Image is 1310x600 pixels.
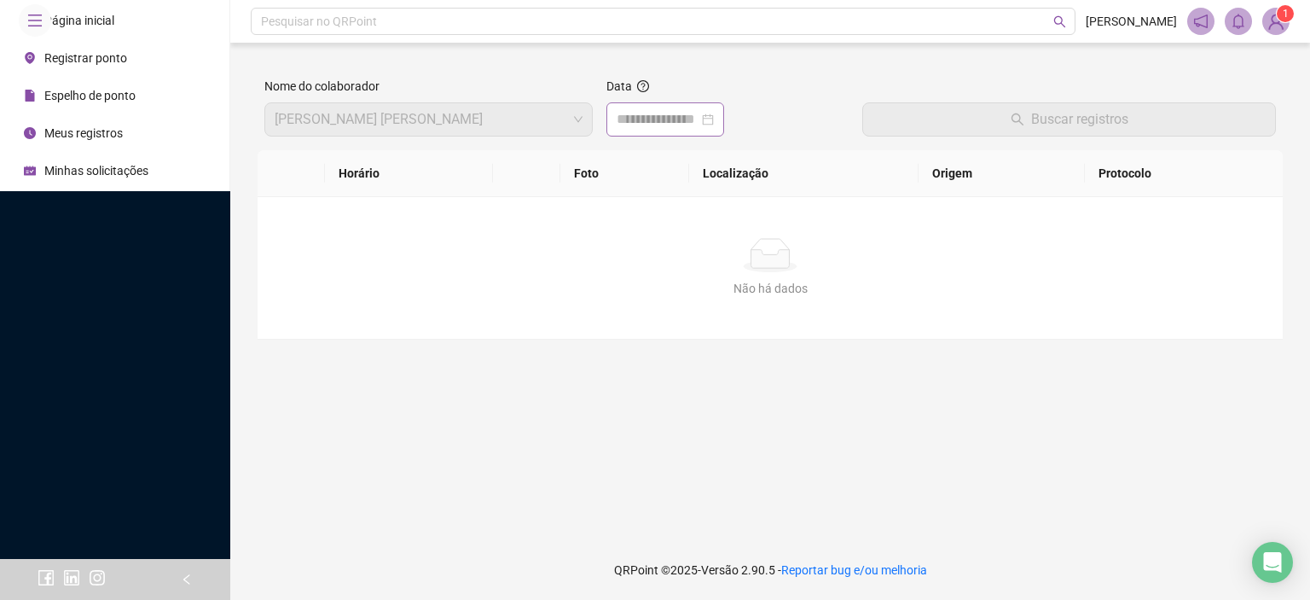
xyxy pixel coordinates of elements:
[89,569,106,586] span: instagram
[325,150,493,197] th: Horário
[181,574,193,585] span: left
[24,52,36,64] span: environment
[919,150,1085,197] th: Origem
[862,102,1276,137] button: Buscar registros
[27,13,43,28] span: menu
[24,165,36,177] span: schedule
[44,89,136,102] span: Espelho de ponto
[560,150,689,197] th: Foto
[1231,14,1246,29] span: bell
[230,540,1310,600] footer: QRPoint © 2025 - 2.90.5 -
[1263,9,1289,34] img: 92402
[1085,150,1283,197] th: Protocolo
[275,103,583,136] span: DANIEL DE ARAUJO MACHADO
[1252,542,1293,583] div: Open Intercom Messenger
[1193,14,1209,29] span: notification
[781,563,927,577] span: Reportar bug e/ou melhoria
[24,90,36,102] span: file
[606,79,632,93] span: Data
[38,569,55,586] span: facebook
[689,150,919,197] th: Localização
[1086,12,1177,31] span: [PERSON_NAME]
[1053,15,1066,28] span: search
[637,80,649,92] span: question-circle
[264,77,391,96] label: Nome do colaborador
[24,127,36,139] span: clock-circle
[1277,5,1294,22] sup: Atualize o seu contato no menu Meus Dados
[44,126,123,140] span: Meus registros
[1283,8,1289,20] span: 1
[701,563,739,577] span: Versão
[44,164,148,178] span: Minhas solicitações
[278,279,1262,298] div: Não há dados
[44,14,114,27] span: Página inicial
[63,569,80,586] span: linkedin
[44,51,127,65] span: Registrar ponto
